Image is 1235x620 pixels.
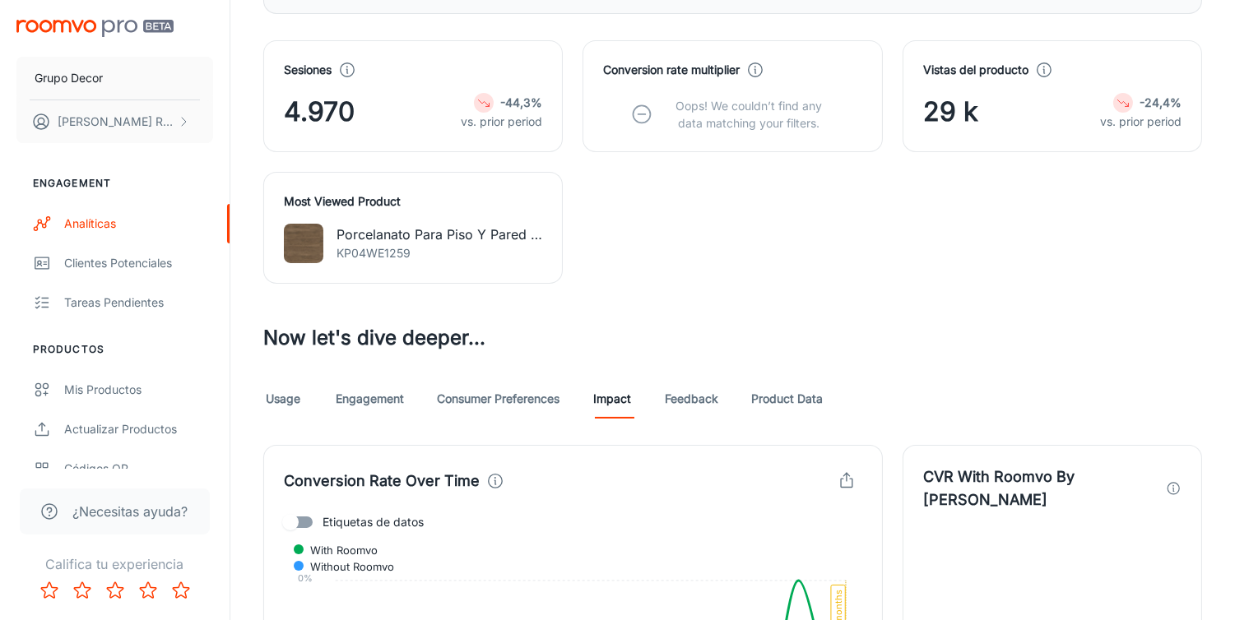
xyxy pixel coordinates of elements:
span: With Roomvo [298,543,378,558]
span: Without Roomvo [298,559,394,574]
button: Rate 1 star [33,574,66,607]
div: Tareas pendientes [64,294,213,312]
p: Califica tu experiencia [13,554,216,574]
button: Rate 4 star [132,574,165,607]
tspan: 0% [298,573,313,585]
div: Actualizar productos [64,420,213,438]
a: Consumer Preferences [437,379,559,419]
img: Porcelanato Para Piso Y Pared Estilo Madera Nordwood 29.5x120 Wengue [284,224,323,263]
strong: -44,3% [500,95,542,109]
a: Engagement [336,379,404,419]
div: Mis productos [64,381,213,399]
p: KP04WE1259 [337,244,542,262]
div: Códigos QR [64,460,213,478]
p: vs. prior period [1100,113,1182,131]
h4: CVR With Roomvo By [PERSON_NAME] [923,465,1160,511]
button: Rate 5 star [165,574,197,607]
div: Analíticas [64,215,213,233]
button: Rate 2 star [66,574,99,607]
img: Roomvo PRO Beta [16,20,174,37]
p: Grupo Decor [35,69,103,87]
button: Rate 3 star [99,574,132,607]
span: ¿Necesitas ayuda? [72,502,188,521]
span: Etiquetas de datos [323,513,424,531]
h4: Vistas del producto [923,61,1028,79]
p: vs. prior period [461,113,542,131]
h4: Most Viewed Product [284,192,542,211]
p: Porcelanato Para Piso Y Pared Estilo Madera Nordwood 29.5x120 Wengue [337,224,542,244]
button: Grupo Decor [16,57,213,99]
a: Usage [263,379,303,419]
button: [PERSON_NAME] Risueño [16,100,213,143]
div: Clientes potenciales [64,254,213,272]
a: Product Data [751,379,823,419]
p: [PERSON_NAME] Risueño [58,113,174,131]
a: Impact [592,379,632,419]
a: Feedback [665,379,718,419]
strong: -24,4% [1140,95,1182,109]
h4: Sesiones [284,61,332,79]
h3: Now let's dive deeper... [263,323,1202,353]
h4: Conversion rate multiplier [603,61,740,79]
span: 29 k [923,92,978,132]
h4: Conversion Rate Over Time [284,470,480,493]
span: 4.970 [284,92,355,132]
p: Oops! We couldn’t find any data matching your filters. [663,97,834,132]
